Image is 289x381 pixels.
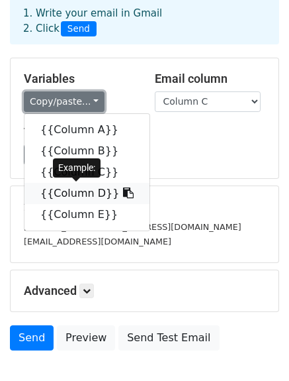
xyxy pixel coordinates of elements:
h5: Advanced [24,284,265,298]
a: Send [10,325,54,351]
div: Example: [53,158,101,178]
iframe: Chat Widget [223,317,289,381]
small: [PERSON_NAME][EMAIL_ADDRESS][DOMAIN_NAME] [24,222,241,232]
a: Copy/paste... [24,91,104,112]
a: {{Column B}} [24,140,149,162]
h5: Email column [155,72,266,86]
a: Send Test Email [118,325,219,351]
a: {{Column E}} [24,204,149,225]
h5: Variables [24,72,135,86]
span: Send [61,21,97,37]
a: Preview [57,325,115,351]
a: {{Column C}} [24,162,149,183]
a: {{Column A}} [24,119,149,140]
small: [EMAIL_ADDRESS][DOMAIN_NAME] [24,237,171,246]
a: {{Column D}} [24,183,149,204]
div: 1. Write your email in Gmail 2. Click [13,6,276,36]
